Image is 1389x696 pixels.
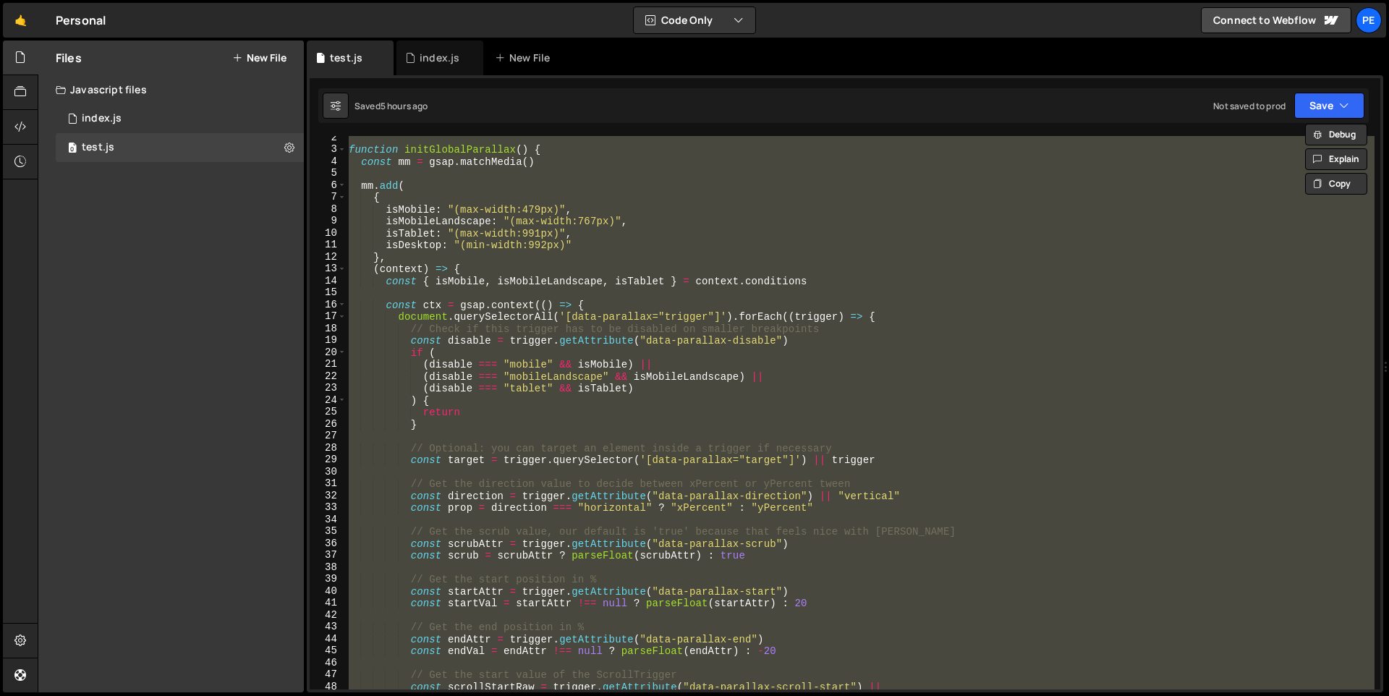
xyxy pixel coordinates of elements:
[310,203,347,216] div: 8
[310,538,347,550] div: 36
[310,597,347,609] div: 41
[310,287,347,299] div: 15
[310,681,347,693] div: 48
[310,657,347,669] div: 46
[420,51,459,65] div: index.js
[310,430,347,442] div: 27
[1294,93,1364,119] button: Save
[310,609,347,621] div: 42
[310,263,347,275] div: 13
[56,12,106,29] div: Personal
[1201,7,1351,33] a: Connect to Webflow
[56,133,304,162] div: 17245/47895.js
[310,669,347,681] div: 47
[310,466,347,478] div: 30
[310,406,347,418] div: 25
[381,100,428,112] div: 5 hours ago
[634,7,755,33] button: Code Only
[310,514,347,526] div: 34
[232,52,286,64] button: New File
[310,299,347,311] div: 16
[354,100,428,112] div: Saved
[38,75,304,104] div: Javascript files
[310,370,347,383] div: 22
[310,251,347,263] div: 12
[310,549,347,561] div: 37
[68,143,77,155] span: 0
[1213,100,1286,112] div: Not saved to prod
[310,156,347,168] div: 4
[310,167,347,179] div: 5
[1305,148,1367,170] button: Explain
[310,179,347,192] div: 6
[1356,7,1382,33] a: Pe
[310,501,347,514] div: 33
[56,50,82,66] h2: Files
[3,3,38,38] a: 🤙
[310,323,347,335] div: 18
[310,525,347,538] div: 35
[310,418,347,430] div: 26
[310,478,347,490] div: 31
[56,104,304,133] div: 17245/47766.js
[310,143,347,156] div: 3
[310,227,347,239] div: 10
[310,454,347,466] div: 29
[310,561,347,574] div: 38
[310,490,347,502] div: 32
[310,585,347,598] div: 40
[310,347,347,359] div: 20
[310,621,347,633] div: 43
[310,191,347,203] div: 7
[310,394,347,407] div: 24
[310,334,347,347] div: 19
[310,442,347,454] div: 28
[310,215,347,227] div: 9
[330,51,362,65] div: test.js
[310,645,347,657] div: 45
[495,51,556,65] div: New File
[310,382,347,394] div: 23
[310,573,347,585] div: 39
[310,132,347,144] div: 2
[82,112,122,125] div: index.js
[310,633,347,645] div: 44
[1305,173,1367,195] button: Copy
[310,275,347,287] div: 14
[82,141,114,154] div: test.js
[1305,124,1367,145] button: Debug
[310,358,347,370] div: 21
[310,239,347,251] div: 11
[310,310,347,323] div: 17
